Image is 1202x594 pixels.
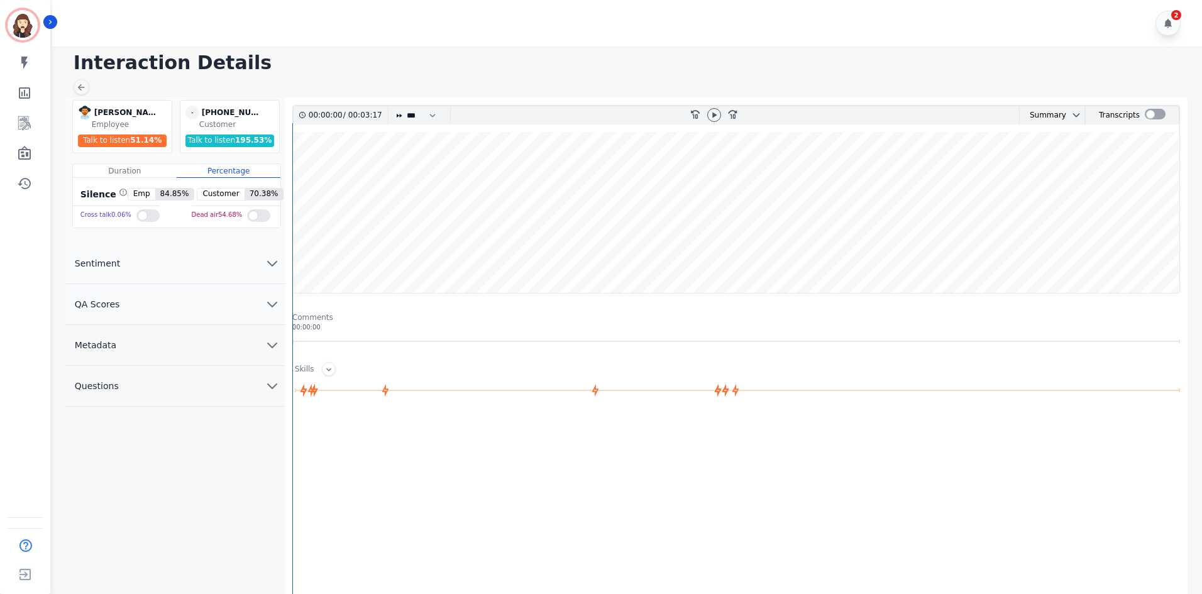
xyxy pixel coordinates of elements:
div: 2 [1171,10,1181,20]
div: Cross talk 0.06 % [80,206,131,224]
div: 00:03:17 [346,106,380,124]
div: Comments [292,312,1180,322]
div: Transcripts [1099,106,1140,124]
button: chevron down [1066,110,1081,120]
div: Talk to listen [78,135,167,147]
span: 70.38 % [245,189,284,200]
div: Talk to listen [185,135,275,147]
div: Skills [295,364,314,376]
div: Customer [199,119,277,129]
div: Employee [92,119,169,129]
span: 84.85 % [155,189,194,200]
svg: chevron down [265,338,280,353]
div: 00:00:00 [309,106,343,124]
div: [PHONE_NUMBER] [202,106,265,119]
span: QA Scores [65,298,130,311]
span: Customer [197,189,244,200]
button: Metadata chevron down [65,325,285,366]
div: Percentage [177,164,280,178]
button: Sentiment chevron down [65,243,285,284]
img: Bordered avatar [8,10,38,40]
div: / [309,106,385,124]
div: Silence [78,188,128,201]
span: 51.14 % [130,136,162,145]
div: [PERSON_NAME] [94,106,157,119]
h1: Interaction Details [74,52,1189,74]
span: 195.53 % [235,136,272,145]
button: Questions chevron down [65,366,285,407]
div: Dead air 54.68 % [192,206,243,224]
div: Summary [1020,106,1066,124]
span: Metadata [65,339,126,351]
div: Duration [73,164,177,178]
span: Sentiment [65,257,130,270]
svg: chevron down [265,378,280,393]
svg: chevron down [265,256,280,271]
span: - [185,106,199,119]
span: Questions [65,380,129,392]
div: 00:00:00 [292,322,1180,332]
svg: chevron down [265,297,280,312]
button: QA Scores chevron down [65,284,285,325]
span: Emp [128,189,155,200]
svg: chevron down [1071,110,1081,120]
